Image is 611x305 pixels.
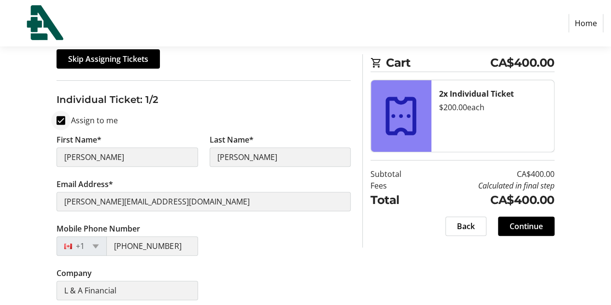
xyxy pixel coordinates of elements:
[439,102,546,113] div: $200.00 each
[106,236,198,256] input: (506) 234-5678
[57,178,113,190] label: Email Address*
[8,4,76,43] img: Lennox and Addington County General Hospital Foundation's Logo
[210,134,254,145] label: Last Name*
[57,223,140,234] label: Mobile Phone Number
[498,217,554,236] button: Continue
[510,220,543,232] span: Continue
[424,180,554,191] td: Calculated in final step
[370,180,424,191] td: Fees
[568,14,603,32] a: Home
[57,134,101,145] label: First Name*
[490,54,554,72] span: CA$400.00
[370,191,424,209] td: Total
[439,88,514,99] strong: 2x Individual Ticket
[386,54,490,72] span: Cart
[445,217,486,236] button: Back
[57,49,160,69] button: Skip Assigning Tickets
[370,168,424,180] td: Subtotal
[457,220,475,232] span: Back
[65,115,118,126] label: Assign to me
[57,267,92,279] label: Company
[424,168,554,180] td: CA$400.00
[424,191,554,209] td: CA$400.00
[57,92,351,107] h3: Individual Ticket: 1/2
[68,53,148,65] span: Skip Assigning Tickets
